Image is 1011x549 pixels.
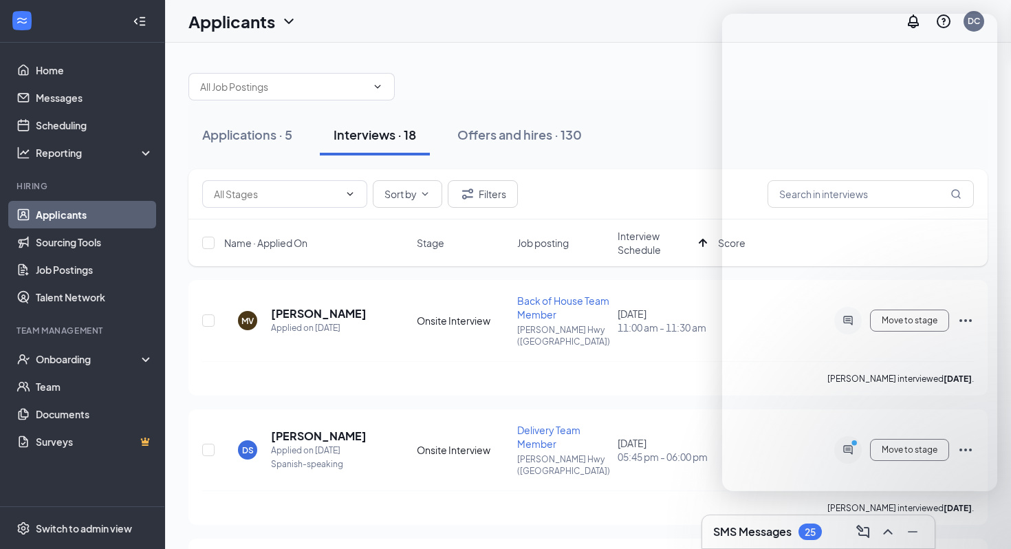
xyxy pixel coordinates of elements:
a: Messages [36,84,153,111]
a: Applicants [36,201,153,228]
div: 25 [805,526,816,538]
a: Documents [36,400,153,428]
svg: ArrowUp [695,235,711,251]
a: Home [36,56,153,84]
button: Filter Filters [448,180,518,208]
h5: [PERSON_NAME] [271,306,367,321]
input: All Stages [214,186,339,202]
div: Interviews · 18 [334,126,416,143]
iframe: Intercom live chat [964,502,997,535]
svg: ChevronUp [880,524,896,540]
span: 05:45 pm - 06:00 pm [618,450,710,464]
svg: Settings [17,521,30,535]
span: Delivery Team Member [517,424,580,450]
input: All Job Postings [200,79,367,94]
div: Spanish-speaking [271,458,367,471]
h1: Applicants [188,10,275,33]
a: Talent Network [36,283,153,311]
a: Team [36,373,153,400]
svg: QuestionInfo [935,13,952,30]
div: Applications · 5 [202,126,292,143]
iframe: Intercom live chat [722,14,997,491]
p: [PERSON_NAME] Hwy ([GEOGRAPHIC_DATA]) [517,324,609,347]
a: Sourcing Tools [36,228,153,256]
span: Stage [417,236,444,250]
svg: ChevronDown [345,189,356,200]
div: DS [242,444,254,456]
svg: ComposeMessage [855,524,871,540]
svg: Notifications [905,13,922,30]
svg: UserCheck [17,352,30,366]
svg: ChevronDown [420,189,431,200]
span: Back of House Team Member [517,294,609,321]
button: Minimize [902,521,924,543]
div: Reporting [36,146,154,160]
div: [DATE] [618,307,710,334]
button: Sort byChevronDown [373,180,442,208]
h5: [PERSON_NAME] [271,429,367,444]
div: [DATE] [618,436,710,464]
b: [DATE] [944,503,972,513]
span: Sort by [384,189,417,199]
div: Onsite Interview [417,314,509,327]
div: Applied on [DATE] [271,321,367,335]
p: [PERSON_NAME] Hwy ([GEOGRAPHIC_DATA]) [517,453,609,477]
span: Name · Applied On [224,236,307,250]
div: Onboarding [36,352,142,366]
span: 11:00 am - 11:30 am [618,321,710,334]
span: Interview Schedule [618,229,693,257]
span: Job posting [517,236,569,250]
p: [PERSON_NAME] interviewed . [827,502,974,514]
a: Scheduling [36,111,153,139]
svg: Collapse [133,14,146,28]
svg: Minimize [904,524,921,540]
div: Hiring [17,180,151,192]
div: Switch to admin view [36,521,132,535]
svg: Analysis [17,146,30,160]
h3: SMS Messages [713,524,792,539]
div: MV [241,315,254,327]
a: SurveysCrown [36,428,153,455]
svg: WorkstreamLogo [15,14,29,28]
svg: ChevronDown [281,13,297,30]
svg: ChevronDown [372,81,383,92]
span: Score [718,236,746,250]
a: Job Postings [36,256,153,283]
div: Offers and hires · 130 [457,126,582,143]
button: ChevronUp [877,521,899,543]
div: Applied on [DATE] [271,444,367,458]
button: ComposeMessage [852,521,874,543]
svg: Filter [459,186,476,202]
div: Team Management [17,325,151,336]
div: Onsite Interview [417,443,509,457]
